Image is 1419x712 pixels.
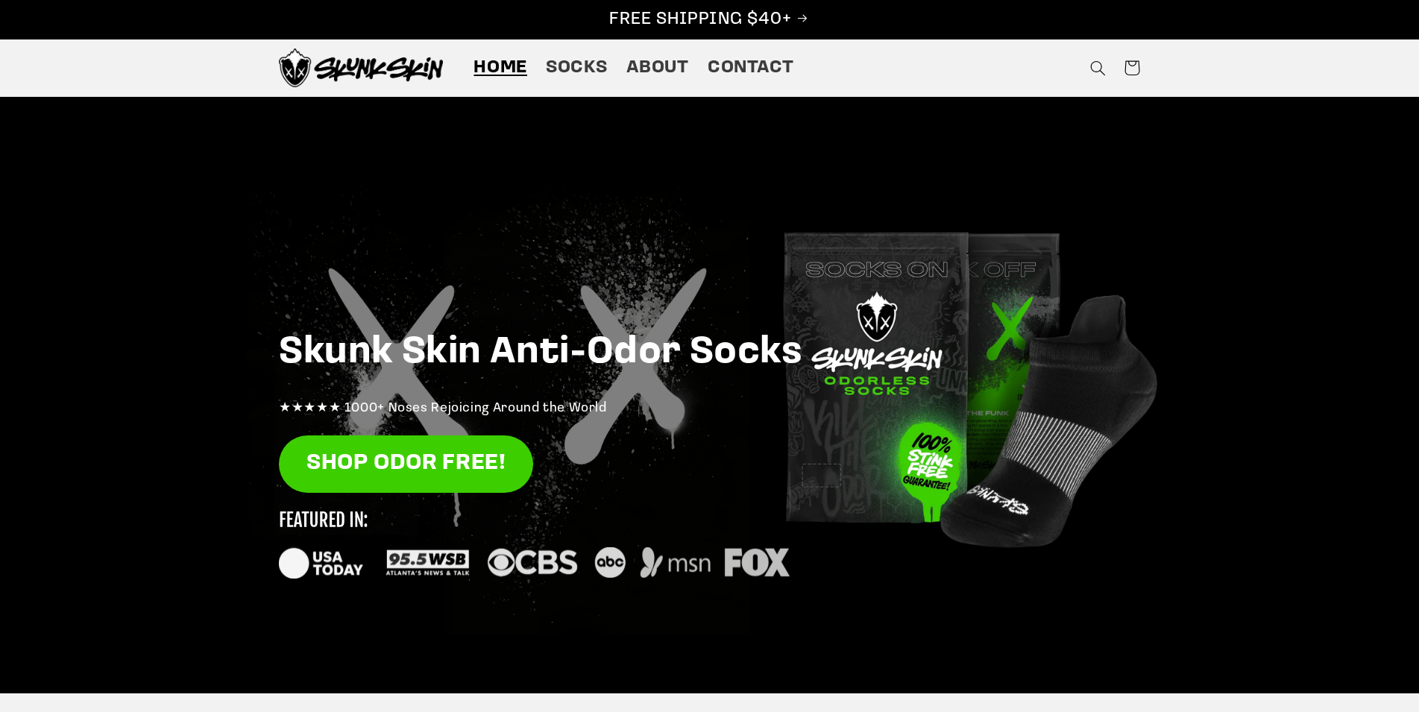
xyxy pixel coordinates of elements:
[537,47,617,89] a: Socks
[617,47,698,89] a: About
[279,334,803,372] strong: Skunk Skin Anti-Odor Socks
[279,435,533,493] a: SHOP ODOR FREE!
[626,57,689,80] span: About
[279,511,790,579] img: new_featured_logos_1_small.svg
[698,47,803,89] a: Contact
[1080,51,1115,85] summary: Search
[465,47,537,89] a: Home
[708,57,793,80] span: Contact
[16,8,1403,31] p: FREE SHIPPING $40+
[279,48,443,87] img: Skunk Skin Anti-Odor Socks.
[473,57,527,80] span: Home
[546,57,607,80] span: Socks
[279,397,1140,421] p: ★★★★★ 1000+ Noses Rejoicing Around the World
